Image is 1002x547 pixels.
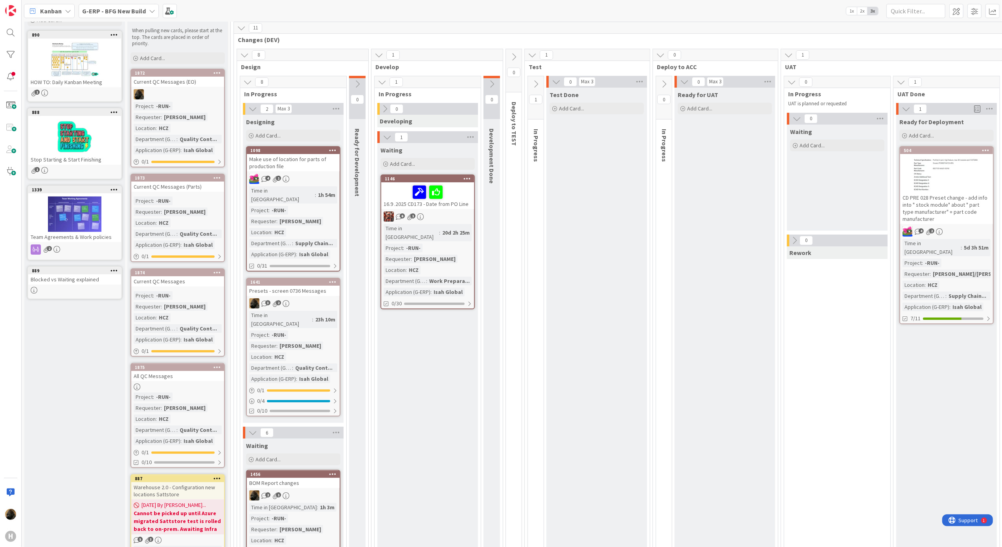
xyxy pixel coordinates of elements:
[135,175,224,181] div: 1873
[315,191,316,199] span: :
[28,154,121,165] div: Stop Starting & Start Finishing
[412,255,458,263] div: [PERSON_NAME]
[135,476,224,481] div: 887
[247,279,340,296] div: 1641Presets - screen 0736 Messages
[134,102,153,110] div: Project
[157,218,171,227] div: HCZ
[161,207,162,216] span: :
[886,4,945,18] input: Quick Filter...
[297,250,330,259] div: Isah Global
[142,252,149,261] span: 0 / 1
[28,267,121,285] div: 889Blocked vs Waiting explained
[411,255,412,263] span: :
[247,279,340,286] div: 1641
[157,415,171,423] div: HCZ
[926,281,939,289] div: HCZ
[161,404,162,412] span: :
[432,288,465,296] div: Isah Global
[271,536,272,545] span: :
[257,386,265,395] span: 0 / 1
[317,503,318,512] span: :
[899,146,994,324] a: 504CD PRE 028 Preset change - add info into " stock module" about " part type manufacturer" + par...
[440,228,472,237] div: 20d 2h 25m
[961,243,962,252] span: :
[312,315,313,324] span: :
[28,274,121,285] div: Blocked vs Waiting explained
[249,298,259,308] img: ND
[903,292,945,300] div: Department (G-ERP)
[900,226,993,237] div: JK
[82,7,146,15] b: G-ERP - BFG New Build
[162,302,208,311] div: [PERSON_NAME]
[923,259,941,267] div: -RUN-
[426,277,427,285] span: :
[381,175,474,182] div: 1146
[909,132,934,139] span: Add Card...
[276,300,281,305] span: 2
[559,105,584,112] span: Add Card...
[249,217,276,226] div: Requester
[381,174,475,309] a: 114616.9 .2025 CD173 - Date from PO LineJKTime in [GEOGRAPHIC_DATA]:20d 2h 25mProject:-RUN-Reques...
[316,191,337,199] div: 1h 54m
[32,32,121,38] div: 890
[131,276,224,286] div: Current QC Messages
[131,269,224,286] div: 1874Current QC Messages
[28,31,121,87] div: 890HOW TO: Daily Kanban Meeting
[142,458,152,466] span: 0/10
[131,89,224,99] div: ND
[276,176,281,181] span: 1
[131,174,224,182] div: 1873
[386,50,400,60] span: 1
[247,396,340,406] div: 0/4
[131,69,225,167] a: 1872Current QC Messages (EO)NDProject:-RUN-Requester:[PERSON_NAME]Location:HCZDepartment (G-ERP):...
[249,330,268,339] div: Project
[268,514,270,523] span: :
[908,77,922,87] span: 1
[131,251,224,261] div: 0/1
[247,286,340,296] div: Presets - screen 0736 Messages
[28,108,122,179] a: 888Stop Starting & Start Finishing
[134,393,153,401] div: Project
[265,492,270,497] span: 2
[247,298,340,308] div: ND
[154,291,173,300] div: -RUN-
[265,176,270,181] span: 4
[131,475,224,499] div: 887Warehouse 2.0 - Configuration new locations Sattstore
[134,291,153,300] div: Project
[35,167,40,172] span: 1
[900,147,993,154] div: 504
[131,482,224,499] div: Warehouse 2.0 - Configuration new locations Sattstore
[134,207,161,216] div: Requester
[47,246,52,251] span: 2
[247,147,340,171] div: 1098Make use of location for parts of production file
[384,266,406,274] div: Location
[131,182,224,192] div: Current QC Messages (Parts)
[692,77,705,86] span: 0
[246,146,340,272] a: 1098Make use of location for parts of production fileJKTime in [GEOGRAPHIC_DATA]:1h 54mProject:-R...
[134,313,156,322] div: Location
[238,36,996,44] span: Changes (DEV)
[430,288,432,296] span: :
[249,536,271,545] div: Location
[131,70,224,77] div: 1872
[131,174,225,262] a: 1873Current QC Messages (Parts)Project:-RUN-Requester:[PERSON_NAME]Location:HCZDepartment (G-ERP)...
[384,288,430,296] div: Application (G-ERP)
[161,113,162,121] span: :
[134,426,176,434] div: Department (G-ERP)
[142,158,149,166] span: 0 / 1
[134,415,156,423] div: Location
[250,279,340,285] div: 1641
[28,77,121,87] div: HOW TO: Daily Kanban Meeting
[140,55,165,62] span: Add Card...
[947,292,988,300] div: Supply Chain...
[800,142,825,149] span: Add Card...
[132,28,223,47] p: When pulling new cards, please start at the top. The cards are placed in order of priority.
[292,239,293,248] span: :
[134,324,176,333] div: Department (G-ERP)
[247,385,340,395] div: 0/1
[296,374,297,383] span: :
[156,218,157,227] span: :
[249,311,312,328] div: Time in [GEOGRAPHIC_DATA]
[249,525,276,534] div: Requester
[257,262,267,270] span: 0/31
